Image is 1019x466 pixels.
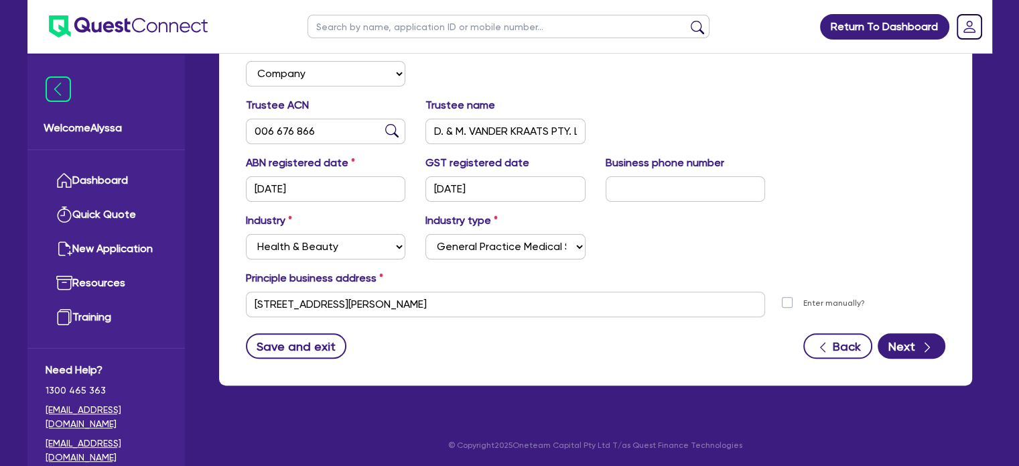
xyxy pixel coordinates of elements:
label: Principle business address [246,270,383,286]
a: Return To Dashboard [820,14,949,40]
input: DD / MM / YYYY [246,176,406,202]
p: © Copyright 2025 Oneteam Capital Pty Ltd T/as Quest Finance Technologies [210,439,981,451]
a: Dashboard [46,164,167,198]
img: training [56,309,72,325]
img: icon-menu-close [46,76,71,102]
button: Save and exit [246,333,347,359]
span: Welcome Alyssa [44,120,169,136]
input: DD / MM / YYYY [425,176,586,202]
a: [EMAIL_ADDRESS][DOMAIN_NAME] [46,436,167,465]
label: Business phone number [606,155,724,171]
span: 1300 465 363 [46,384,167,398]
a: Dropdown toggle [952,9,987,44]
img: resources [56,275,72,291]
label: Industry type [425,213,498,229]
img: new-application [56,241,72,257]
a: Quick Quote [46,198,167,232]
button: Back [803,333,872,359]
label: Trustee ACN [246,97,309,113]
a: [EMAIL_ADDRESS][DOMAIN_NAME] [46,403,167,431]
button: Next [878,333,945,359]
span: Need Help? [46,362,167,378]
label: Enter manually? [803,297,865,310]
a: Resources [46,266,167,300]
label: ABN registered date [246,155,355,171]
a: Training [46,300,167,335]
label: Industry [246,213,292,229]
img: abn-lookup icon [385,124,399,137]
input: Search by name, application ID or mobile number... [308,15,709,38]
a: New Application [46,232,167,266]
label: GST registered date [425,155,529,171]
label: Trustee name [425,97,495,113]
img: quest-connect-logo-blue [49,15,208,38]
img: quick-quote [56,207,72,223]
